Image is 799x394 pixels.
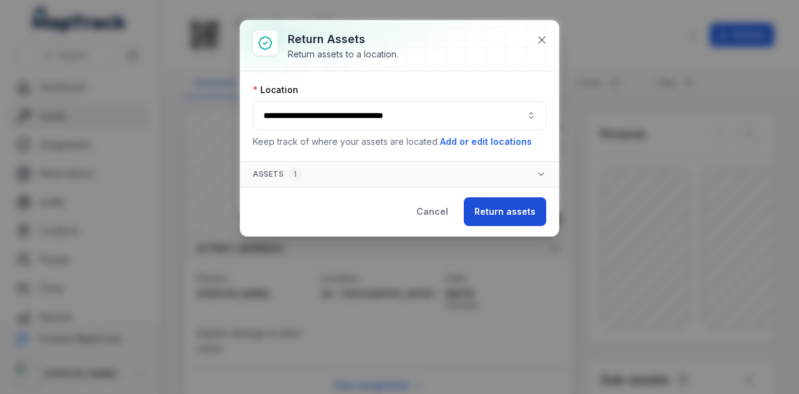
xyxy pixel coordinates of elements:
div: 1 [288,167,301,182]
button: Return assets [464,197,546,226]
button: Add or edit locations [439,135,532,149]
button: Cancel [406,197,459,226]
label: Location [253,84,298,96]
p: Keep track of where your assets are located. [253,135,546,149]
h3: Return assets [288,31,398,48]
button: Assets1 [240,162,559,187]
span: Assets [253,167,301,182]
div: Return assets to a location. [288,48,398,61]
